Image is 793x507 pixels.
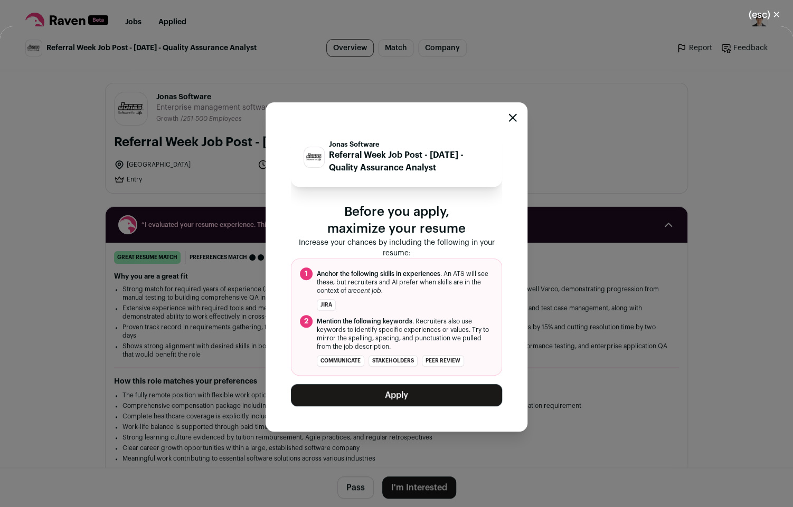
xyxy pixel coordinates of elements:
[329,149,489,174] p: Referral Week Job Post - [DATE] - Quality Assurance Analyst
[317,299,336,311] li: Jira
[300,315,313,328] span: 2
[291,204,502,237] p: Before you apply, maximize your resume
[508,113,517,122] button: Close modal
[317,355,364,367] li: communicate
[317,270,493,295] span: . An ATS will see these, but recruiters and AI prefer when skills are in the context of a
[351,288,383,294] i: recent job.
[369,355,418,367] li: stakeholders
[317,318,412,324] span: Mention the following keywords
[304,152,324,161] img: 1e9558cad31161531ca54f66700fbd9d3d819f284f5a27bf770cef194caeda84.bmp
[291,237,502,259] p: Increase your chances by including the following in your resume:
[317,317,493,351] span: . Recruiters also use keywords to identify specific experiences or values. Try to mirror the spel...
[422,355,464,367] li: peer review
[300,267,313,280] span: 1
[736,3,793,26] button: Close modal
[291,384,502,406] button: Apply
[329,140,489,149] p: Jonas Software
[317,271,440,277] span: Anchor the following skills in experiences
